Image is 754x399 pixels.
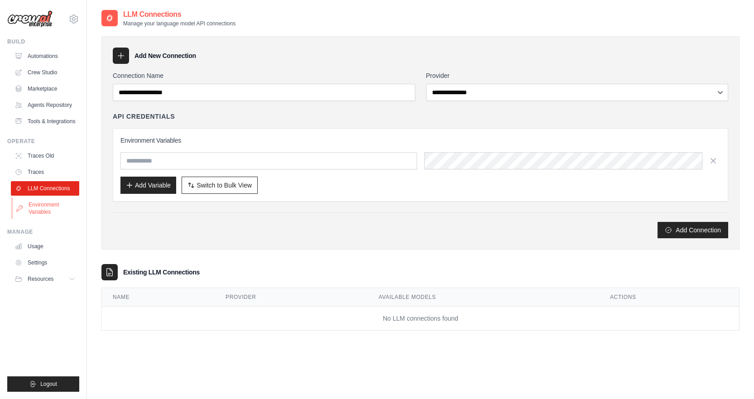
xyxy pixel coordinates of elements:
[11,82,79,96] a: Marketplace
[12,197,80,219] a: Environment Variables
[11,272,79,286] button: Resources
[11,255,79,270] a: Settings
[182,177,258,194] button: Switch to Bulk View
[120,136,720,145] h3: Environment Variables
[368,288,599,307] th: Available Models
[215,288,368,307] th: Provider
[11,114,79,129] a: Tools & Integrations
[7,38,79,45] div: Build
[123,268,200,277] h3: Existing LLM Connections
[11,49,79,63] a: Automations
[40,380,57,388] span: Logout
[102,307,739,331] td: No LLM connections found
[120,177,176,194] button: Add Variable
[7,10,53,28] img: Logo
[11,98,79,112] a: Agents Repository
[102,288,215,307] th: Name
[113,112,175,121] h4: API Credentials
[11,181,79,196] a: LLM Connections
[7,228,79,236] div: Manage
[28,275,53,283] span: Resources
[7,138,79,145] div: Operate
[11,239,79,254] a: Usage
[11,165,79,179] a: Traces
[123,9,235,20] h2: LLM Connections
[426,71,729,80] label: Provider
[113,71,415,80] label: Connection Name
[197,181,252,190] span: Switch to Bulk View
[599,288,739,307] th: Actions
[11,149,79,163] a: Traces Old
[134,51,196,60] h3: Add New Connection
[11,65,79,80] a: Crew Studio
[658,222,728,238] button: Add Connection
[123,20,235,27] p: Manage your language model API connections
[7,376,79,392] button: Logout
